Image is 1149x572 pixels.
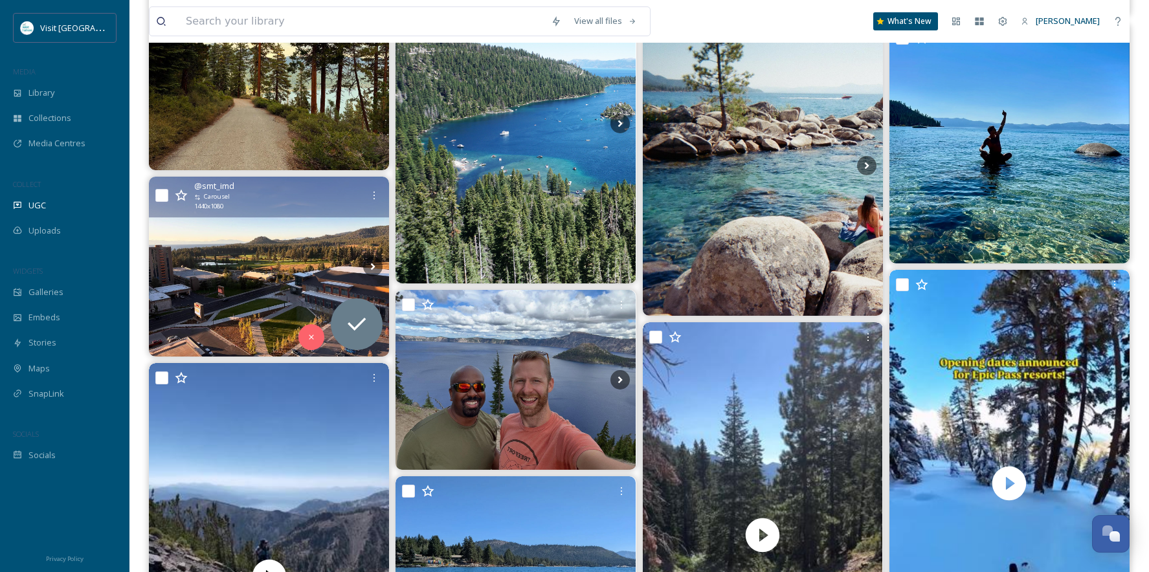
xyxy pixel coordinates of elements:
[13,266,43,276] span: WIDGETS
[194,180,234,192] span: @ smt_imd
[1092,515,1130,553] button: Open Chat
[873,12,938,30] a: What's New
[28,311,60,324] span: Embeds
[28,225,61,237] span: Uploads
[396,290,636,470] img: What an incredible road trip to Lake Tahoe and Crator Lake! #cratorlake #laketahoe
[28,199,46,212] span: UGC
[568,8,643,34] a: View all files
[46,555,84,563] span: Privacy Policy
[28,362,50,375] span: Maps
[28,87,54,99] span: Library
[46,550,84,566] a: Privacy Policy
[40,21,140,34] span: Visit [GEOGRAPHIC_DATA]
[13,179,41,189] span: COLLECT
[1036,15,1100,27] span: [PERSON_NAME]
[13,67,36,76] span: MEDIA
[1014,8,1106,34] a: [PERSON_NAME]
[28,137,85,149] span: Media Centres
[28,286,63,298] span: Galleries
[28,336,56,349] span: Stories
[149,177,389,357] img: #usa #laketahoe #ballysresortandcasino #nevada #family #algerian ☀️✅
[21,21,34,34] img: download.jpeg
[13,429,39,439] span: SOCIALS
[643,16,883,316] img: Peachy #sieranevadabrewery #tahoesummer #laketahoe #shootitwithfilm #myfujifilmlegacy #rockhopping
[194,202,223,211] span: 1440 x 1080
[28,388,64,400] span: SnapLink
[179,7,544,36] input: Search your library
[204,192,230,201] span: Carousel
[28,112,71,124] span: Collections
[889,23,1130,263] img: You can embrace your flaws, your imperfections ,your weirdness…. And be fu..ing unapologetic abou...
[28,449,56,461] span: Socials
